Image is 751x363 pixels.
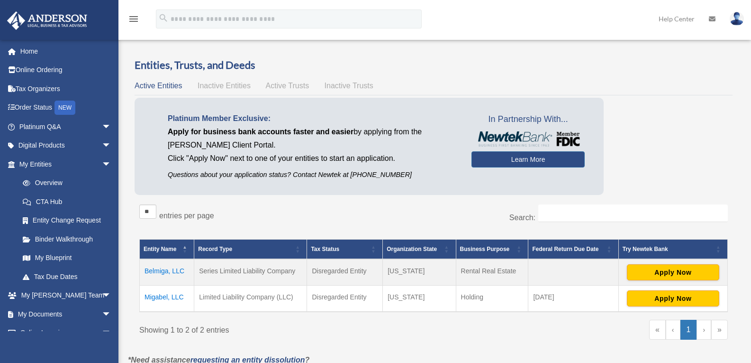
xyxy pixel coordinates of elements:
[128,17,139,25] a: menu
[194,259,307,286] td: Series Limited Liability Company
[13,267,121,286] a: Tax Due Dates
[7,305,126,324] a: My Documentsarrow_drop_down
[383,240,456,260] th: Organization State: Activate to sort
[168,152,457,165] p: Click "Apply Now" next to one of your entities to start an application.
[456,286,528,312] td: Holding
[307,259,383,286] td: Disregarded Entity
[627,290,719,307] button: Apply Now
[7,117,126,136] a: Platinum Q&Aarrow_drop_down
[387,246,437,252] span: Organization State
[13,230,121,249] a: Binder Walkthrough
[383,259,456,286] td: [US_STATE]
[4,11,90,30] img: Anderson Advisors Platinum Portal
[460,246,510,252] span: Business Purpose
[168,112,457,125] p: Platinum Member Exclusive:
[13,211,121,230] a: Entity Change Request
[158,13,169,23] i: search
[266,82,309,90] span: Active Trusts
[7,79,126,98] a: Tax Organizers
[102,136,121,156] span: arrow_drop_down
[311,246,339,252] span: Tax Status
[194,286,307,312] td: Limited Liability Company (LLC)
[456,240,528,260] th: Business Purpose: Activate to sort
[528,286,618,312] td: [DATE]
[140,240,194,260] th: Entity Name: Activate to invert sorting
[13,249,121,268] a: My Blueprint
[54,101,75,115] div: NEW
[7,286,126,305] a: My [PERSON_NAME] Teamarrow_drop_down
[730,12,744,26] img: User Pic
[325,82,373,90] span: Inactive Trusts
[128,13,139,25] i: menu
[13,192,121,211] a: CTA Hub
[680,320,697,340] a: 1
[476,131,580,147] img: NewtekBankLogoSM.png
[194,240,307,260] th: Record Type: Activate to sort
[666,320,680,340] a: Previous
[159,212,214,220] label: entries per page
[139,320,426,337] div: Showing 1 to 2 of 2 entries
[697,320,711,340] a: Next
[7,155,121,174] a: My Entitiesarrow_drop_down
[307,286,383,312] td: Disregarded Entity
[102,324,121,343] span: arrow_drop_down
[618,240,727,260] th: Try Newtek Bank : Activate to sort
[198,246,232,252] span: Record Type
[135,82,182,90] span: Active Entities
[7,324,126,343] a: Online Learningarrow_drop_down
[102,155,121,174] span: arrow_drop_down
[144,246,176,252] span: Entity Name
[627,264,719,280] button: Apply Now
[102,286,121,306] span: arrow_drop_down
[7,98,126,118] a: Order StatusNEW
[532,246,598,252] span: Federal Return Due Date
[102,305,121,324] span: arrow_drop_down
[13,174,116,193] a: Overview
[168,169,457,181] p: Questions about your application status? Contact Newtek at [PHONE_NUMBER]
[198,82,251,90] span: Inactive Entities
[102,117,121,137] span: arrow_drop_down
[649,320,666,340] a: First
[623,243,713,255] div: Try Newtek Bank
[471,112,585,127] span: In Partnership With...
[383,286,456,312] td: [US_STATE]
[509,214,535,222] label: Search:
[135,58,733,73] h3: Entities, Trusts, and Deeds
[7,61,126,80] a: Online Ordering
[140,259,194,286] td: Belmiga, LLC
[307,240,383,260] th: Tax Status: Activate to sort
[168,128,353,136] span: Apply for business bank accounts faster and easier
[140,286,194,312] td: Migabel, LLC
[471,151,585,168] a: Learn More
[7,136,126,155] a: Digital Productsarrow_drop_down
[168,125,457,152] p: by applying from the [PERSON_NAME] Client Portal.
[456,259,528,286] td: Rental Real Estate
[528,240,618,260] th: Federal Return Due Date: Activate to sort
[711,320,728,340] a: Last
[7,42,126,61] a: Home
